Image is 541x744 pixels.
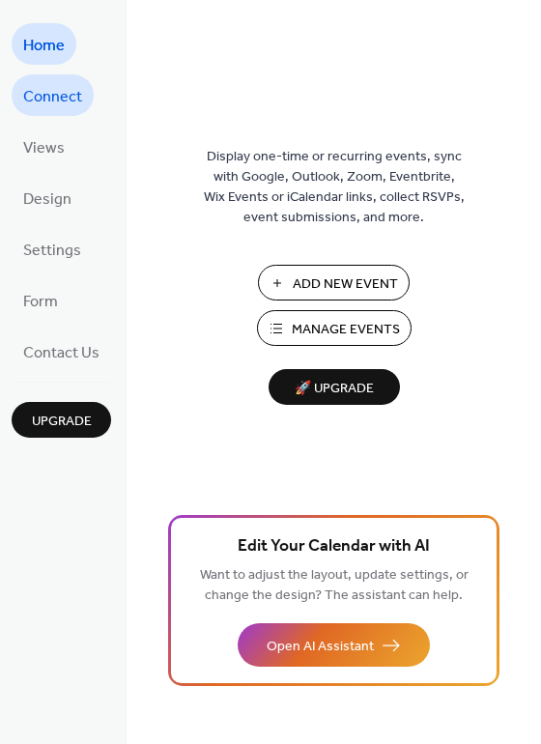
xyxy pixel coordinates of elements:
[204,147,465,228] span: Display one-time or recurring events, sync with Google, Outlook, Zoom, Eventbrite, Wix Events or ...
[23,287,58,317] span: Form
[12,279,70,321] a: Form
[292,320,400,340] span: Manage Events
[269,369,400,405] button: 🚀 Upgrade
[12,402,111,438] button: Upgrade
[12,74,94,116] a: Connect
[293,274,398,295] span: Add New Event
[12,126,76,167] a: Views
[257,310,412,346] button: Manage Events
[23,185,71,215] span: Design
[23,338,100,368] span: Contact Us
[12,177,83,218] a: Design
[280,376,388,402] span: 🚀 Upgrade
[238,623,430,667] button: Open AI Assistant
[23,133,65,163] span: Views
[32,412,92,432] span: Upgrade
[23,31,65,61] span: Home
[23,82,82,112] span: Connect
[12,330,111,372] a: Contact Us
[12,23,76,65] a: Home
[267,637,374,657] span: Open AI Assistant
[12,228,93,270] a: Settings
[200,562,469,609] span: Want to adjust the layout, update settings, or change the design? The assistant can help.
[258,265,410,300] button: Add New Event
[238,533,430,560] span: Edit Your Calendar with AI
[23,236,81,266] span: Settings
